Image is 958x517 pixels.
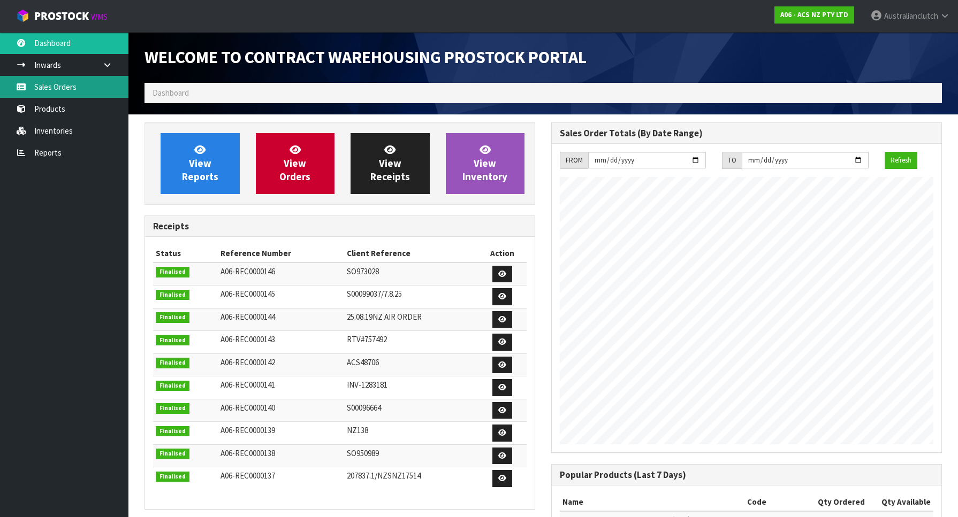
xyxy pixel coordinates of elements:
span: 207837.1/NZSNZ17514 [347,470,421,481]
span: A06-REC0000140 [221,403,275,413]
span: 25.08.19NZ AIR ORDER [347,312,422,322]
span: Finalised [156,358,189,368]
th: Qty Ordered [804,493,868,511]
th: Reference Number [218,245,344,262]
span: A06-REC0000142 [221,357,275,367]
a: ViewInventory [446,133,525,194]
span: S00099037/7.8.25 [347,289,402,299]
span: ACS48706 [347,357,379,367]
span: RTV#757492 [347,334,387,344]
a: ViewReports [161,133,240,194]
span: A06-REC0000146 [221,266,275,276]
span: SO950989 [347,448,379,458]
span: Welcome to Contract Warehousing ProStock Portal [145,47,587,68]
h3: Receipts [153,221,527,232]
div: TO [722,152,742,169]
span: Finalised [156,335,189,346]
span: A06-REC0000139 [221,425,275,435]
span: A06-REC0000143 [221,334,275,344]
button: Refresh [885,152,917,169]
span: View Orders [279,143,310,183]
span: A06-REC0000137 [221,470,275,481]
span: A06-REC0000145 [221,289,275,299]
span: Finalised [156,381,189,391]
div: FROM [560,152,588,169]
th: Name [560,493,744,511]
th: Qty Available [868,493,933,511]
img: cube-alt.png [16,9,29,22]
th: Action [477,245,527,262]
span: Finalised [156,449,189,459]
span: View Receipts [370,143,410,183]
span: SO973028 [347,266,379,276]
span: A06-REC0000144 [221,312,275,322]
span: Finalised [156,312,189,323]
th: Code [744,493,804,511]
span: ProStock [34,9,89,23]
small: WMS [91,12,108,22]
strong: A06 - ACS NZ PTY LTD [780,10,848,19]
h3: Popular Products (Last 7 Days) [560,470,933,480]
span: Finalised [156,426,189,437]
span: Finalised [156,403,189,414]
span: A06-REC0000138 [221,448,275,458]
th: Status [153,245,218,262]
span: View Inventory [462,143,507,183]
h3: Sales Order Totals (By Date Range) [560,128,933,138]
span: View Reports [182,143,218,183]
a: ViewOrders [256,133,335,194]
a: ViewReceipts [351,133,430,194]
span: NZ138 [347,425,368,435]
span: Finalised [156,472,189,482]
span: Australianclutch [884,11,938,21]
span: S00096664 [347,403,381,413]
span: A06-REC0000141 [221,380,275,390]
span: Finalised [156,290,189,300]
span: Finalised [156,267,189,277]
span: Dashboard [153,88,189,98]
th: Client Reference [344,245,478,262]
span: INV-1283181 [347,380,387,390]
